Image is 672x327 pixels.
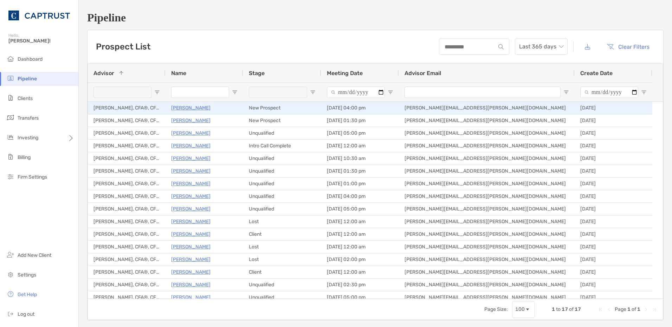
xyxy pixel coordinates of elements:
div: [PERSON_NAME], CFA®, CFP® [88,228,166,240]
span: Last 365 days [519,39,563,54]
div: [DATE] [575,203,652,215]
div: [DATE] [575,178,652,190]
img: add_new_client icon [6,251,15,259]
p: [PERSON_NAME] [171,293,211,302]
p: [PERSON_NAME] [171,129,211,138]
button: Open Filter Menu [310,89,316,95]
div: Previous Page [606,307,612,312]
div: Page Size [512,301,535,318]
div: [DATE] 12:00 am [321,215,399,228]
p: [PERSON_NAME] [171,230,211,239]
button: Open Filter Menu [563,89,569,95]
button: Open Filter Menu [154,89,160,95]
img: get-help icon [6,290,15,298]
p: [PERSON_NAME] [171,116,211,125]
p: [PERSON_NAME] [171,154,211,163]
div: [DATE] 01:30 pm [321,165,399,177]
div: Unqualified [243,152,321,165]
img: dashboard icon [6,54,15,63]
span: Settings [18,272,36,278]
img: settings icon [6,270,15,279]
div: [PERSON_NAME][EMAIL_ADDRESS][PERSON_NAME][DOMAIN_NAME] [399,266,575,278]
a: [PERSON_NAME] [171,141,211,150]
div: Lost [243,253,321,266]
a: [PERSON_NAME] [171,104,211,112]
div: [DATE] [575,140,652,152]
h3: Prospect List [96,42,150,52]
div: [PERSON_NAME], CFA®, CFP® [88,266,166,278]
div: [PERSON_NAME][EMAIL_ADDRESS][PERSON_NAME][DOMAIN_NAME] [399,203,575,215]
input: Create Date Filter Input [580,87,638,98]
div: 100 [515,306,525,312]
span: of [569,306,574,312]
div: Lost [243,241,321,253]
div: Unqualified [243,178,321,190]
div: [PERSON_NAME], CFA®, CFP® [88,165,166,177]
div: [DATE] [575,114,652,127]
div: [PERSON_NAME][EMAIL_ADDRESS][PERSON_NAME][DOMAIN_NAME] [399,241,575,253]
div: [DATE] 12:00 am [321,266,399,278]
img: transfers icon [6,113,15,122]
span: Create Date [580,70,613,76]
span: Get Help [18,292,37,298]
div: [PERSON_NAME][EMAIL_ADDRESS][PERSON_NAME][DOMAIN_NAME] [399,127,575,139]
div: [DATE] 12:00 am [321,140,399,152]
img: pipeline icon [6,74,15,82]
img: billing icon [6,153,15,161]
div: [PERSON_NAME], CFA®, CFP® [88,190,166,202]
span: 17 [575,306,581,312]
a: [PERSON_NAME] [171,242,211,251]
input: Advisor Email Filter Input [405,87,561,98]
a: [PERSON_NAME] [171,179,211,188]
span: Page [615,306,626,312]
div: [DATE] 05:00 pm [321,127,399,139]
a: [PERSON_NAME] [171,280,211,289]
a: [PERSON_NAME] [171,192,211,201]
div: [DATE] [575,190,652,202]
div: [DATE] [575,228,652,240]
div: Client [243,266,321,278]
div: [DATE] 05:00 pm [321,291,399,303]
span: of [632,306,636,312]
div: [DATE] 04:00 pm [321,190,399,202]
div: [DATE] [575,127,652,139]
div: [PERSON_NAME][EMAIL_ADDRESS][PERSON_NAME][DOMAIN_NAME] [399,215,575,228]
div: [PERSON_NAME], CFA®, CFP® [88,279,166,291]
div: [PERSON_NAME][EMAIL_ADDRESS][PERSON_NAME][DOMAIN_NAME] [399,102,575,114]
span: Stage [249,70,265,76]
div: [PERSON_NAME], CFA®, CFP® [88,291,166,303]
div: [PERSON_NAME], CFA®, CFP® [88,127,166,139]
p: [PERSON_NAME] [171,217,211,226]
div: [DATE] 05:00 pm [321,203,399,215]
div: [PERSON_NAME][EMAIL_ADDRESS][PERSON_NAME][DOMAIN_NAME] [399,114,575,127]
div: [DATE] 01:30 pm [321,114,399,127]
div: [DATE] 02:30 pm [321,279,399,291]
span: 17 [562,306,568,312]
div: [DATE] 02:00 pm [321,253,399,266]
span: Investing [18,135,38,141]
img: logout icon [6,309,15,318]
div: [PERSON_NAME], CFA®, CFP® [88,215,166,228]
div: Last Page [652,307,657,312]
span: Clients [18,95,33,101]
a: [PERSON_NAME] [171,167,211,175]
div: Next Page [643,307,649,312]
div: [PERSON_NAME][EMAIL_ADDRESS][PERSON_NAME][DOMAIN_NAME] [399,253,575,266]
img: investing icon [6,133,15,141]
input: Meeting Date Filter Input [327,87,385,98]
h1: Pipeline [87,11,664,24]
button: Open Filter Menu [232,89,238,95]
input: Name Filter Input [171,87,229,98]
a: [PERSON_NAME] [171,268,211,276]
div: Unqualified [243,190,321,202]
div: [PERSON_NAME], CFA®, CFP® [88,114,166,127]
div: [PERSON_NAME][EMAIL_ADDRESS][PERSON_NAME][DOMAIN_NAME] [399,152,575,165]
div: Unqualified [243,291,321,303]
div: [DATE] [575,165,652,177]
button: Clear Filters [601,39,655,54]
